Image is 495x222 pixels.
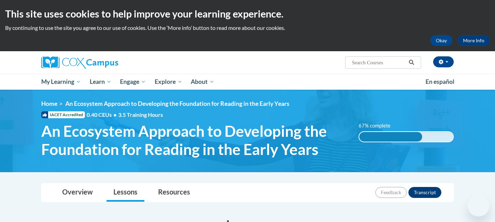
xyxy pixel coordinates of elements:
[90,78,111,86] span: Learn
[150,74,187,90] a: Explore
[41,100,57,107] a: Home
[421,75,459,89] a: En español
[467,195,489,217] iframe: Button to launch messaging window
[426,78,454,85] span: En español
[41,78,81,86] span: My Learning
[118,111,163,118] span: 3.5 Training Hours
[406,58,417,67] button: Search
[65,100,289,107] span: An Ecosystem Approach to Developing the Foundation for Reading in the Early Years
[375,187,407,198] button: Feedback
[113,111,117,118] span: •
[359,132,422,142] div: 67% complete
[85,74,116,90] a: Learn
[107,184,144,202] a: Lessons
[433,56,454,67] button: Account Settings
[458,35,490,46] a: More Info
[37,74,85,90] a: My Learning
[155,78,182,86] span: Explore
[41,56,172,69] a: Cox Campus
[351,58,406,67] input: Search Courses
[55,184,100,202] a: Overview
[120,78,146,86] span: Engage
[359,122,398,130] label: 67% complete
[41,56,118,69] img: Cox Campus
[151,184,197,202] a: Resources
[187,74,219,90] a: About
[41,122,348,158] span: An Ecosystem Approach to Developing the Foundation for Reading in the Early Years
[87,111,118,119] span: 0.40 CEUs
[408,187,441,198] button: Transcript
[5,24,490,32] p: By continuing to use the site you agree to our use of cookies. Use the ‘More info’ button to read...
[430,35,452,46] button: Okay
[41,111,85,118] span: IACET Accredited
[5,7,490,21] h2: This site uses cookies to help improve your learning experience.
[31,74,464,90] div: Main menu
[115,74,150,90] a: Engage
[191,78,214,86] span: About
